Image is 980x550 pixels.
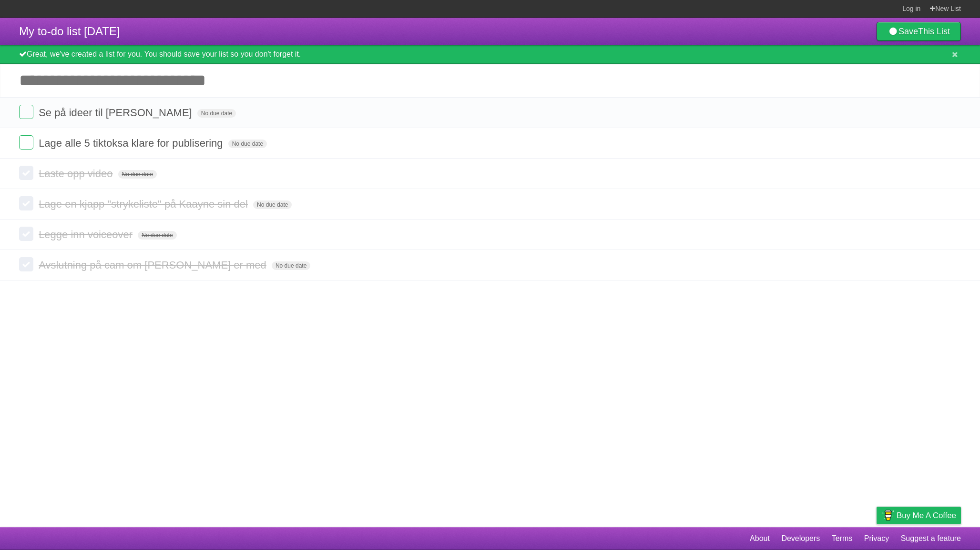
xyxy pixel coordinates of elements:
span: Lage alle 5 tiktoksa klare for publisering [39,137,225,149]
a: Privacy [864,530,889,548]
a: Terms [832,530,853,548]
span: Buy me a coffee [897,507,956,524]
label: Done [19,105,33,119]
a: SaveThis List [877,22,961,41]
label: Done [19,257,33,271]
img: Buy me a coffee [881,507,894,523]
span: Lage en kjapp "strykeliste" på Kaayne sin del [39,198,250,210]
span: No due date [197,109,236,118]
span: No due date [138,231,176,240]
span: No due date [253,200,292,209]
a: Buy me a coffee [877,507,961,524]
label: Done [19,227,33,241]
span: No due date [272,261,310,270]
span: Se på ideer til [PERSON_NAME] [39,107,194,119]
span: Legge inn voiceover [39,229,135,240]
label: Done [19,196,33,210]
b: This List [918,27,950,36]
label: Done [19,135,33,150]
span: No due date [228,140,267,148]
span: No due date [118,170,157,179]
label: Done [19,166,33,180]
span: Laste opp video [39,168,115,180]
span: My to-do list [DATE] [19,25,120,38]
a: About [750,530,770,548]
a: Developers [781,530,820,548]
a: Suggest a feature [901,530,961,548]
span: Avslutning på cam om [PERSON_NAME] er med [39,259,269,271]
